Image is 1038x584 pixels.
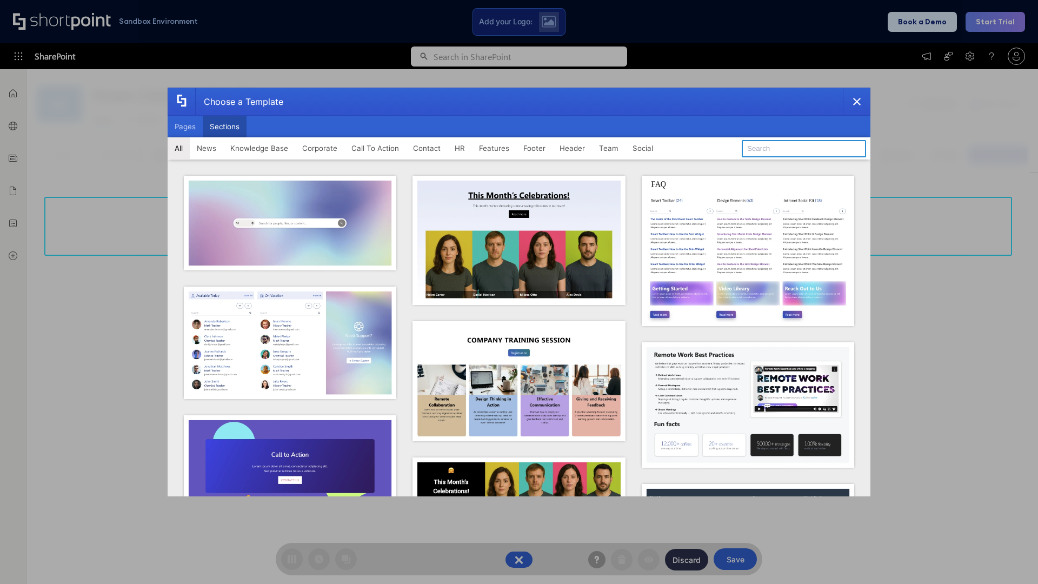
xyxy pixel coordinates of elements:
[295,137,344,159] button: Corporate
[190,137,223,159] button: News
[223,137,295,159] button: Knowledge Base
[472,137,516,159] button: Features
[195,88,283,115] div: Choose a Template
[984,532,1038,584] iframe: Chat Widget
[168,116,203,137] button: Pages
[344,137,406,159] button: Call To Action
[516,137,553,159] button: Footer
[168,88,870,496] div: template selector
[626,137,660,159] button: Social
[742,140,866,157] input: Search
[592,137,626,159] button: Team
[406,137,448,159] button: Contact
[203,116,247,137] button: Sections
[168,137,190,159] button: All
[553,137,592,159] button: Header
[448,137,472,159] button: HR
